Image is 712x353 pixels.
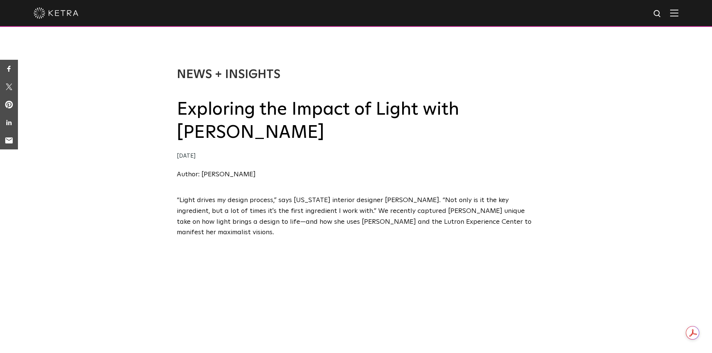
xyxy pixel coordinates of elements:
img: search icon [653,9,662,19]
div: [DATE] [177,151,536,162]
h2: Exploring the Impact of Light with [PERSON_NAME] [177,98,536,145]
a: News + Insights [177,69,280,81]
img: ketra-logo-2019-white [34,7,78,19]
img: Hamburger%20Nav.svg [670,9,678,16]
a: Author: [PERSON_NAME] [177,171,256,178]
p: “Light drives my design process,” says [US_STATE] interior designer [PERSON_NAME]. “Not only is i... [177,195,536,238]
